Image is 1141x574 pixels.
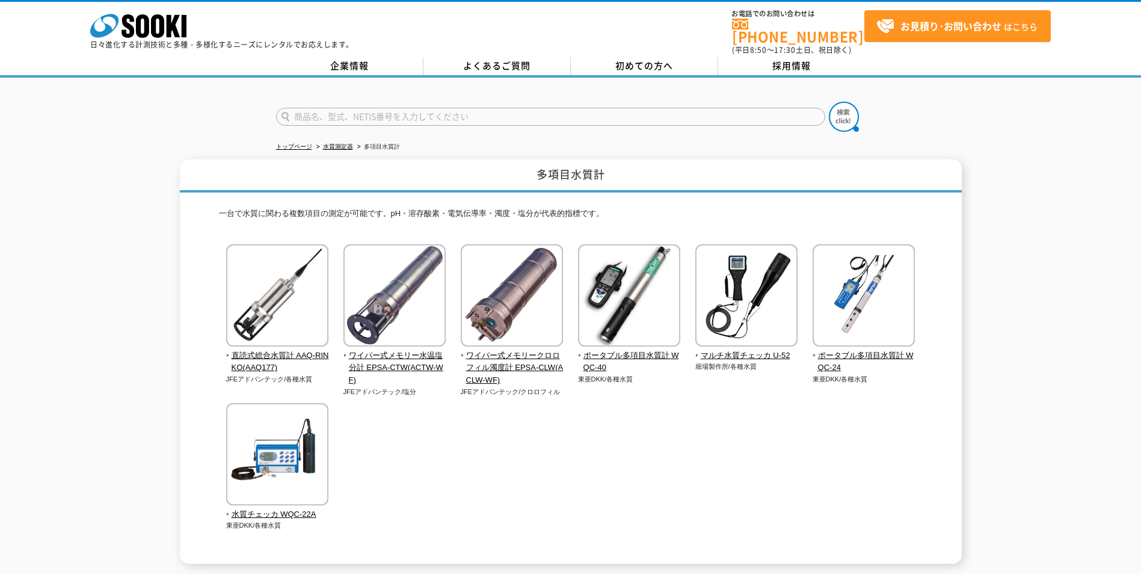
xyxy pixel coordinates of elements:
[461,350,564,387] span: ワイパー式メモリークロロフィル濁度計 EPSA-CLW(ACLW-WF)
[343,387,446,397] p: JFEアドバンテック/塩分
[226,508,329,521] span: 水質チェッカ WQC-22A
[343,338,446,387] a: ワイパー式メモリー水温塩分計 EPSA-CTW(ACTW-WF)
[461,387,564,397] p: JFEアドバンテック/クロロフィル
[829,102,859,132] img: btn_search.png
[813,338,915,374] a: ポータブル多項目水質計 WQC-24
[226,520,329,531] p: 東亜DKK/各種水質
[578,350,681,375] span: ポータブル多項目水質計 WQC-40
[578,374,681,384] p: 東亜DKK/各種水質
[718,57,866,75] a: 採用情報
[355,141,400,153] li: 多項目水質計
[423,57,571,75] a: よくあるご質問
[732,19,864,43] a: [PHONE_NUMBER]
[900,19,1001,33] strong: お見積り･お問い合わせ
[343,350,446,387] span: ワイパー式メモリー水温塩分計 EPSA-CTW(ACTW-WF)
[695,338,798,362] a: マルチ水質チェッカ U-52
[226,350,329,375] span: 直読式総合水質計 AAQ-RINKO(AAQ177)
[732,45,851,55] span: (平日 ～ 土日、祝日除く)
[226,244,328,350] img: 直読式総合水質計 AAQ-RINKO(AAQ177)
[219,208,923,226] p: 一台で水質に関わる複数項目の測定が可能です。pH・溶存酸素・電気伝導率・濁度・塩分が代表的指標です。
[90,41,354,48] p: 日々進化する計測技術と多種・多様化するニーズにレンタルでお応えします。
[276,108,825,126] input: 商品名、型式、NETIS番号を入力してください
[461,244,563,350] img: ワイパー式メモリークロロフィル濁度計 EPSA-CLW(ACLW-WF)
[813,244,915,350] img: ポータブル多項目水質計 WQC-24
[226,403,328,508] img: 水質チェッカ WQC-22A
[695,362,798,372] p: 堀場製作所/各種水質
[461,338,564,387] a: ワイパー式メモリークロロフィル濁度計 EPSA-CLW(ACLW-WF)
[695,350,798,362] span: マルチ水質チェッカ U-52
[571,57,718,75] a: 初めての方へ
[695,244,798,350] img: マルチ水質チェッカ U-52
[774,45,796,55] span: 17:30
[226,374,329,384] p: JFEアドバンテック/各種水質
[864,10,1051,42] a: お見積り･お問い合わせはこちら
[276,57,423,75] a: 企業情報
[343,244,446,350] img: ワイパー式メモリー水温塩分計 EPSA-CTW(ACTW-WF)
[578,244,680,350] img: ポータブル多項目水質計 WQC-40
[578,338,681,374] a: ポータブル多項目水質計 WQC-40
[226,497,329,521] a: 水質チェッカ WQC-22A
[813,350,915,375] span: ポータブル多項目水質計 WQC-24
[180,159,962,193] h1: 多項目水質計
[813,374,915,384] p: 東亜DKK/各種水質
[226,338,329,374] a: 直読式総合水質計 AAQ-RINKO(AAQ177)
[876,17,1038,35] span: はこちら
[276,143,312,150] a: トップページ
[615,59,673,72] span: 初めての方へ
[750,45,767,55] span: 8:50
[323,143,353,150] a: 水質測定器
[732,10,864,17] span: お電話でのお問い合わせは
